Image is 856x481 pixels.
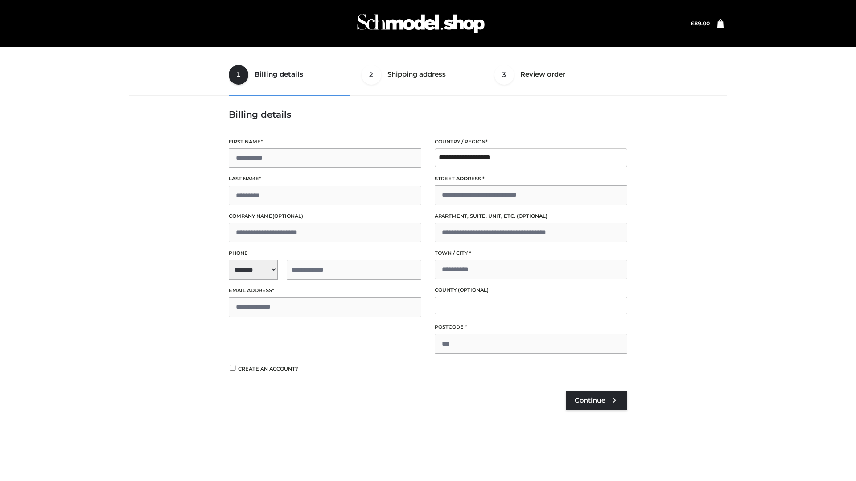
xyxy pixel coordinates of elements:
[435,249,627,257] label: Town / City
[435,323,627,331] label: Postcode
[458,287,489,293] span: (optional)
[691,20,694,27] span: £
[229,109,627,120] h3: Billing details
[238,366,298,372] span: Create an account?
[229,175,421,183] label: Last name
[229,365,237,371] input: Create an account?
[229,249,421,257] label: Phone
[566,391,627,410] a: Continue
[517,213,547,219] span: (optional)
[691,20,710,27] a: £89.00
[575,396,605,404] span: Continue
[435,138,627,146] label: Country / Region
[229,212,421,220] label: Company name
[229,138,421,146] label: First name
[691,20,710,27] bdi: 89.00
[229,286,421,295] label: Email address
[435,286,627,294] label: County
[435,212,627,220] label: Apartment, suite, unit, etc.
[272,213,303,219] span: (optional)
[435,175,627,183] label: Street address
[354,6,488,41] img: Schmodel Admin 964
